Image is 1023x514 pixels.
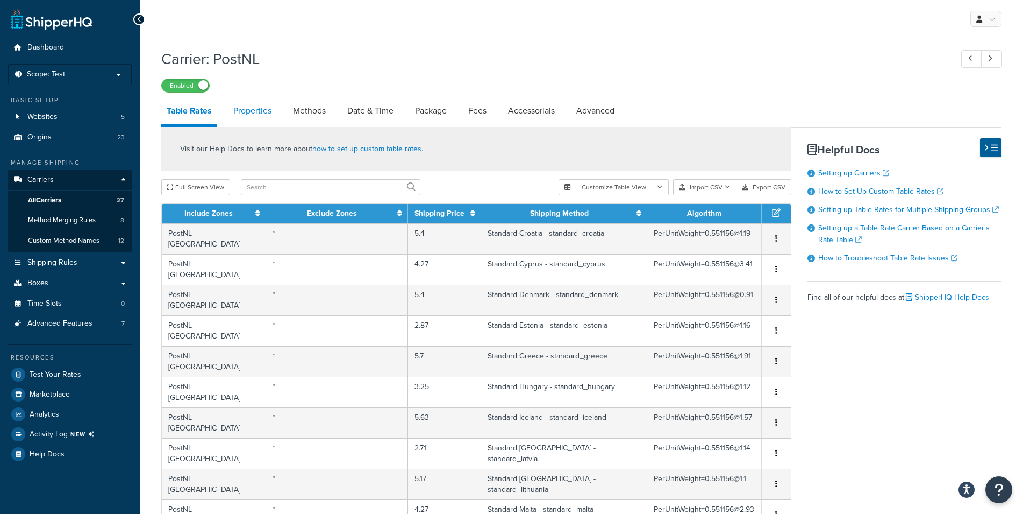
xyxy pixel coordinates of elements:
[120,216,124,225] span: 8
[8,231,132,251] li: Custom Method Names
[70,430,99,439] span: NEW
[28,236,99,245] span: Custom Method Names
[27,175,54,185] span: Carriers
[8,273,132,293] a: Boxes
[162,223,266,254] td: PostNL [GEOGRAPHIC_DATA]
[28,216,96,225] span: Method Merging Rules
[647,223,762,254] td: PerUnitWeight=0.551156@1.19
[8,425,132,444] li: [object Object]
[408,407,481,438] td: 5.63
[647,407,762,438] td: PerUnitWeight=0.551156@1.57
[980,138,1001,157] button: Hide Help Docs
[818,252,957,264] a: How to Troubleshoot Table Rate Issues
[121,112,125,122] span: 5
[736,179,791,195] button: Export CSV
[807,281,1001,305] div: Find all of our helpful docs at:
[647,346,762,377] td: PerUnitWeight=0.551156@1.91
[818,186,943,197] a: How to Set Up Custom Table Rates
[673,179,736,195] button: Import CSV
[307,208,357,219] a: Exclude Zones
[647,469,762,499] td: PerUnitWeight=0.551156@1.1
[414,208,464,219] a: Shipping Price
[408,346,481,377] td: 5.7
[408,285,481,315] td: 5.4
[8,107,132,127] li: Websites
[228,98,277,124] a: Properties
[8,294,132,314] li: Time Slots
[342,98,399,124] a: Date & Time
[647,438,762,469] td: PerUnitWeight=0.551156@1.14
[503,98,560,124] a: Accessorials
[8,405,132,424] a: Analytics
[27,133,52,142] span: Origins
[117,196,124,205] span: 27
[162,346,266,377] td: PostNL [GEOGRAPHIC_DATA]
[807,144,1001,156] h3: Helpful Docs
[162,79,209,92] label: Enabled
[162,254,266,285] td: PostNL [GEOGRAPHIC_DATA]
[117,133,125,142] span: 23
[981,50,1002,68] a: Next Record
[27,112,58,122] span: Websites
[8,365,132,384] a: Test Your Rates
[481,407,647,438] td: Standard Iceland - standard_iceland
[559,179,669,195] button: Customize Table View
[8,170,132,252] li: Carriers
[8,158,132,167] div: Manage Shipping
[8,385,132,404] a: Marketplace
[28,196,61,205] span: All Carriers
[161,48,941,69] h1: Carrier: PostNL
[8,353,132,362] div: Resources
[481,469,647,499] td: Standard [GEOGRAPHIC_DATA] - standard_lithuania
[818,222,990,245] a: Setting up a Table Rate Carrier Based on a Carrier's Rate Table
[30,410,59,419] span: Analytics
[481,223,647,254] td: Standard Croatia - standard_croatia
[8,96,132,105] div: Basic Setup
[30,427,99,441] span: Activity Log
[27,319,92,328] span: Advanced Features
[647,204,762,223] th: Algorithm
[408,315,481,346] td: 2.87
[408,469,481,499] td: 5.17
[241,179,420,195] input: Search
[30,450,65,459] span: Help Docs
[481,254,647,285] td: Standard Cyprus - standard_cyprus
[8,253,132,273] li: Shipping Rules
[30,370,81,379] span: Test Your Rates
[530,208,589,219] a: Shipping Method
[8,445,132,464] a: Help Docs
[647,377,762,407] td: PerUnitWeight=0.551156@1.12
[8,231,132,251] a: Custom Method Names12
[481,438,647,469] td: Standard [GEOGRAPHIC_DATA] - standard_latvia
[161,98,217,127] a: Table Rates
[408,377,481,407] td: 3.25
[30,390,70,399] span: Marketplace
[8,425,132,444] a: Activity LogNEW
[481,346,647,377] td: Standard Greece - standard_greece
[647,285,762,315] td: PerUnitWeight=0.551156@0.91
[647,254,762,285] td: PerUnitWeight=0.551156@3.41
[8,210,132,230] li: Method Merging Rules
[121,319,125,328] span: 7
[184,208,233,219] a: Include Zones
[8,38,132,58] a: Dashboard
[463,98,492,124] a: Fees
[27,70,65,79] span: Scope: Test
[8,191,132,210] a: AllCarriers27
[8,314,132,334] li: Advanced Features
[408,438,481,469] td: 2.71
[8,107,132,127] a: Websites5
[162,315,266,346] td: PostNL [GEOGRAPHIC_DATA]
[162,469,266,499] td: PostNL [GEOGRAPHIC_DATA]
[481,315,647,346] td: Standard Estonia - standard_estonia
[906,292,989,303] a: ShipperHQ Help Docs
[162,377,266,407] td: PostNL [GEOGRAPHIC_DATA]
[408,223,481,254] td: 5.4
[481,285,647,315] td: Standard Denmark - standard_denmark
[118,236,124,245] span: 12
